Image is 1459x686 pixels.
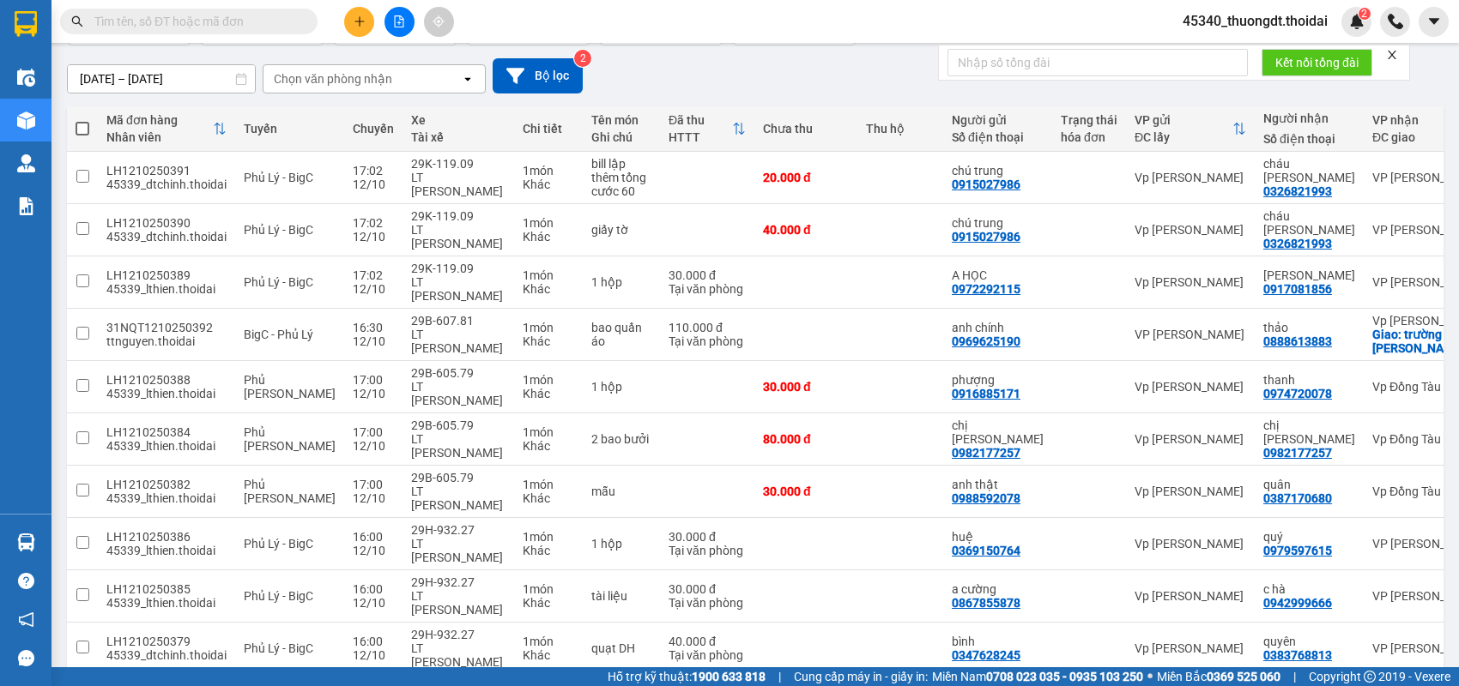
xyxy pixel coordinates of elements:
[353,530,394,544] div: 16:00
[6,61,9,148] img: logo
[18,611,34,628] span: notification
[353,425,394,439] div: 17:00
[106,113,213,127] div: Mã đơn hàng
[244,171,313,184] span: Phủ Lý - BigC
[244,537,313,551] span: Phủ Lý - BigC
[1157,667,1280,686] span: Miền Bắc
[411,589,506,617] div: LT [PERSON_NAME]
[17,69,35,87] img: warehouse-icon
[353,178,394,191] div: 12/10
[591,484,651,498] div: mẫu
[106,635,227,648] div: LH1210250379
[106,373,227,387] div: LH1210250388
[608,667,766,686] span: Hỗ trợ kỹ thuật:
[106,425,227,439] div: LH1210250384
[244,478,336,505] span: Phủ [PERSON_NAME]
[1135,113,1232,127] div: VP gửi
[1135,380,1246,394] div: Vp [PERSON_NAME]
[523,439,574,453] div: Khác
[1061,113,1117,127] div: Trạng thái
[669,582,746,596] div: 30.000 đ
[1263,321,1355,334] div: thảo
[952,530,1044,544] div: huệ
[68,65,255,93] input: Select a date range.
[523,122,574,135] div: Chi tiết
[1263,478,1355,491] div: quân
[353,387,394,400] div: 12/10
[952,334,1020,348] div: 0969625190
[244,223,313,237] span: Phủ Lý - BigC
[411,575,506,589] div: 29H-932.27
[1135,171,1246,184] div: Vp [PERSON_NAME]
[17,111,35,129] img: warehouse-icon
[669,334,746,348] div: Tại văn phòng
[1263,157,1355,184] div: cháu sen
[353,596,394,610] div: 12/10
[523,216,574,230] div: 1 món
[17,533,35,551] img: warehouse-icon
[952,230,1020,244] div: 0915027986
[952,321,1044,334] div: anh chính
[763,223,849,237] div: 40.000 đ
[660,106,754,152] th: Toggle SortBy
[1293,667,1296,686] span: |
[411,275,506,303] div: LT [PERSON_NAME]
[591,537,651,551] div: 1 hộp
[353,321,394,334] div: 16:30
[523,268,574,282] div: 1 món
[1263,530,1355,544] div: quý
[1135,589,1246,603] div: Vp [PERSON_NAME]
[1169,10,1341,32] span: 45340_thuongdt.thoidai
[669,282,746,296] div: Tại văn phòng
[411,130,506,144] div: Tài xế
[591,432,651,446] div: 2 bao bưởi
[106,230,227,244] div: 45339_dtchinh.thoidai
[1263,373,1355,387] div: thanh
[411,209,506,223] div: 29K-119.09
[591,589,651,603] div: tài liệu
[523,596,574,610] div: Khác
[1364,671,1376,683] span: copyright
[411,223,506,250] div: LT [PERSON_NAME]
[106,321,227,334] div: 31NQT1210250392
[18,650,34,666] span: message
[353,122,394,135] div: Chuyến
[591,113,651,127] div: Tên món
[1263,596,1332,610] div: 0942999666
[353,648,394,662] div: 12/10
[244,275,313,289] span: Phủ Lý - BigC
[244,589,313,603] span: Phủ Lý - BigC
[669,321,746,334] div: 110.000 đ
[669,596,746,610] div: Tại văn phòng
[411,262,506,275] div: 29K-119.09
[353,216,394,230] div: 17:02
[106,596,227,610] div: 45339_lthien.thoidai
[763,432,849,446] div: 80.000 đ
[591,321,651,348] div: bao quần áo
[763,122,849,135] div: Chưa thu
[523,491,574,505] div: Khác
[523,425,574,439] div: 1 món
[523,230,574,244] div: Khác
[952,648,1020,662] div: 0347628245
[106,491,227,505] div: 45339_lthien.thoidai
[15,11,37,37] img: logo-vxr
[15,14,154,69] strong: CÔNG TY TNHH DỊCH VỤ DU LỊCH THỜI ĐẠI
[106,178,227,191] div: 45339_dtchinh.thoidai
[523,648,574,662] div: Khác
[353,478,394,491] div: 17:00
[411,380,506,407] div: LT [PERSON_NAME]
[763,171,849,184] div: 20.000 đ
[1263,544,1332,557] div: 0979597615
[461,72,475,86] svg: open
[952,544,1020,557] div: 0369150764
[11,74,160,135] span: Chuyển phát nhanh: [GEOGRAPHIC_DATA] - [GEOGRAPHIC_DATA]
[1135,484,1246,498] div: Vp [PERSON_NAME]
[244,328,313,341] span: BigC - Phủ Lý
[353,582,394,596] div: 16:00
[591,157,651,198] div: bill lập thêm tổng cước 60
[952,268,1044,282] div: A HỌC
[411,641,506,669] div: LT [PERSON_NAME]
[353,373,394,387] div: 17:00
[952,491,1020,505] div: 0988592078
